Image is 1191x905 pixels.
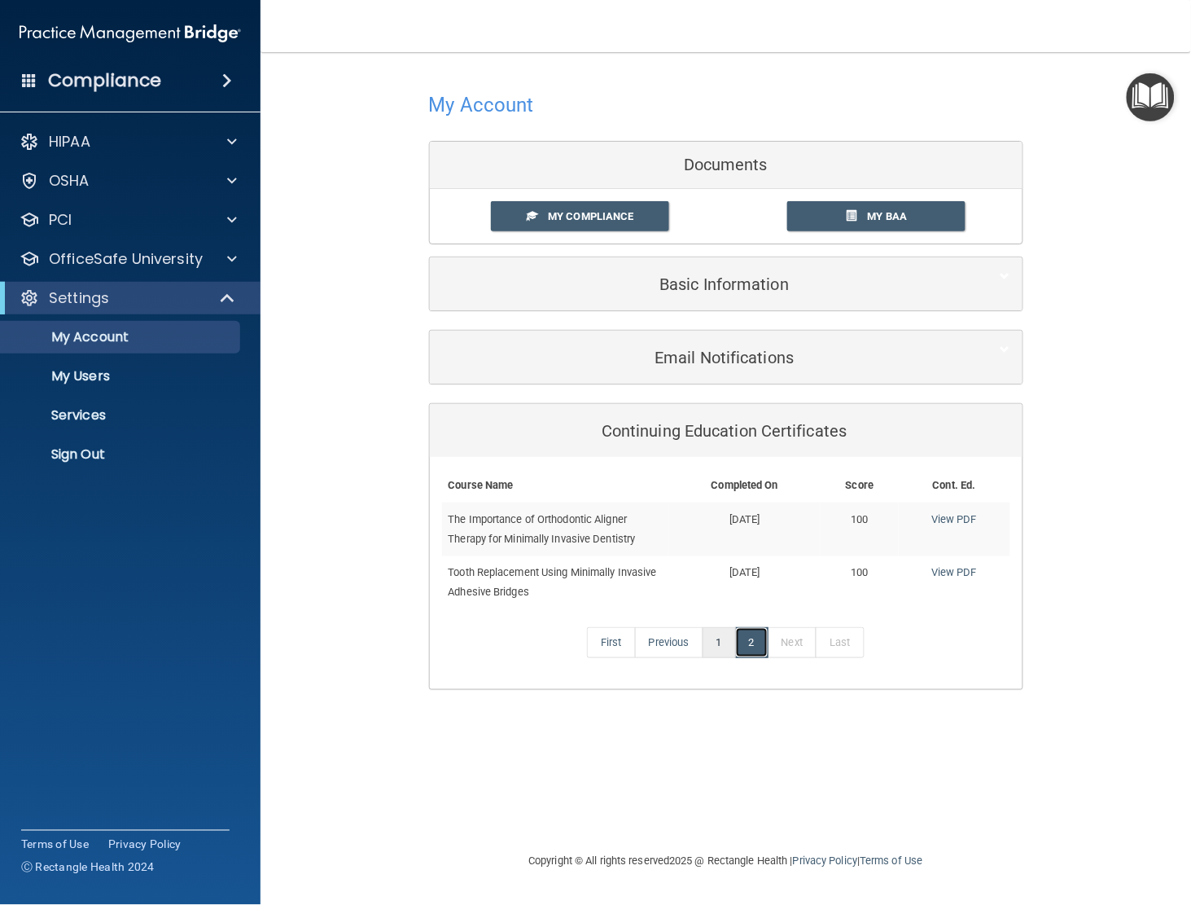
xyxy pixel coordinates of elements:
[703,627,736,658] a: 1
[442,412,1010,449] a: Continuing Education Certificates
[729,566,760,578] span: [DATE]
[669,469,821,503] th: Completed On
[11,368,233,384] p: My Users
[21,837,89,853] a: Terms of Use
[20,210,237,230] a: PCI
[20,171,237,191] a: OSHA
[860,855,922,868] a: Terms of Use
[20,249,237,269] a: OfficeSafe University
[49,210,72,230] p: PCI
[430,142,1022,189] div: Documents
[729,513,760,525] span: [DATE]
[548,210,633,222] span: My Compliance
[20,288,236,308] a: Settings
[21,859,155,876] span: Ⓒ Rectangle Health 2024
[442,349,961,367] h5: Email Notifications
[49,132,90,152] p: HIPAA
[635,627,703,658] a: Previous
[931,513,977,525] a: View PDF
[20,132,237,152] a: HIPAA
[931,566,977,578] a: View PDF
[868,210,908,222] span: My BAA
[49,249,203,269] p: OfficeSafe University
[1127,73,1175,121] button: Open Resource Center
[735,627,768,658] a: 2
[442,266,1010,302] a: Basic Information
[442,339,1010,376] a: Email Notifications
[442,275,961,293] h5: Basic Information
[48,69,161,92] h4: Compliance
[449,566,657,598] span: Tooth Replacement Using Minimally Invasive Adhesive Bridges
[851,513,868,525] span: 100
[768,627,817,658] a: Next
[11,329,233,345] p: My Account
[108,837,182,853] a: Privacy Policy
[20,17,241,50] img: PMB logo
[793,855,857,868] a: Privacy Policy
[816,627,864,658] a: Last
[429,94,534,116] h4: My Account
[11,407,233,424] p: Services
[899,469,1009,503] th: Cont. Ed.
[11,446,233,463] p: Sign Out
[851,566,868,578] span: 100
[429,836,1023,888] div: Copyright © All rights reserved 2025 @ Rectangle Health | |
[910,791,1171,855] iframe: Drift Widget Chat Controller
[449,513,636,545] span: The Importance of Orthodontic Aligner Therapy for Minimally Invasive Dentistry
[587,627,636,658] a: First
[49,288,109,308] p: Settings
[442,469,669,503] th: Course Name
[821,469,899,503] th: Score
[49,171,90,191] p: OSHA
[442,422,961,440] h5: Continuing Education Certificates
